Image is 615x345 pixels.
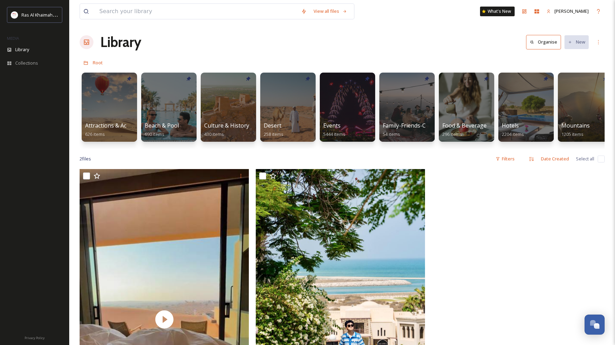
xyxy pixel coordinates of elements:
a: Desert258 items [264,122,283,137]
span: 54 items [383,131,400,137]
a: Beach & Pool690 items [145,122,179,137]
span: Events [323,122,341,129]
span: Collections [15,60,38,66]
a: View all files [310,4,351,18]
img: Logo_RAKTDA_RGB-01.png [11,11,18,18]
a: Privacy Policy [25,333,45,342]
span: Library [15,46,29,53]
span: [PERSON_NAME] [554,8,589,14]
a: Library [100,32,141,53]
span: 690 items [145,131,164,137]
a: Culture & History430 items [204,122,249,137]
span: Culture & History [204,122,249,129]
a: [PERSON_NAME] [543,4,592,18]
span: 430 items [204,131,224,137]
span: 626 items [85,131,105,137]
span: Ras Al Khaimah Tourism Development Authority [21,11,119,18]
a: Attractions & Activities626 items [85,122,143,137]
a: Hotels2204 items [502,122,524,137]
a: Organise [526,35,564,49]
span: Privacy Policy [25,336,45,340]
span: Attractions & Activities [85,122,143,129]
span: MEDIA [7,36,19,41]
button: Open Chat [585,315,605,335]
span: Beach & Pool [145,122,179,129]
a: What's New [480,7,515,16]
span: 258 items [264,131,283,137]
span: 296 items [442,131,462,137]
input: Search your library [96,4,298,19]
a: Root [93,58,103,67]
button: Organise [526,35,561,49]
span: Desert [264,122,281,129]
span: Select all [576,156,594,162]
a: Food & Beverage296 items [442,122,487,137]
a: Events5444 items [323,122,345,137]
a: Family-Friends-Couple-Solo54 items [383,122,454,137]
span: 2204 items [502,131,524,137]
a: Mountains1205 items [561,122,590,137]
div: Filters [492,152,518,166]
span: Hotels [502,122,519,129]
span: 2 file s [80,156,91,162]
span: 1205 items [561,131,584,137]
button: New [564,35,589,49]
span: Family-Friends-Couple-Solo [383,122,454,129]
span: Mountains [561,122,590,129]
span: Food & Beverage [442,122,487,129]
span: Root [93,59,103,66]
div: Date Created [537,152,572,166]
span: 5444 items [323,131,345,137]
